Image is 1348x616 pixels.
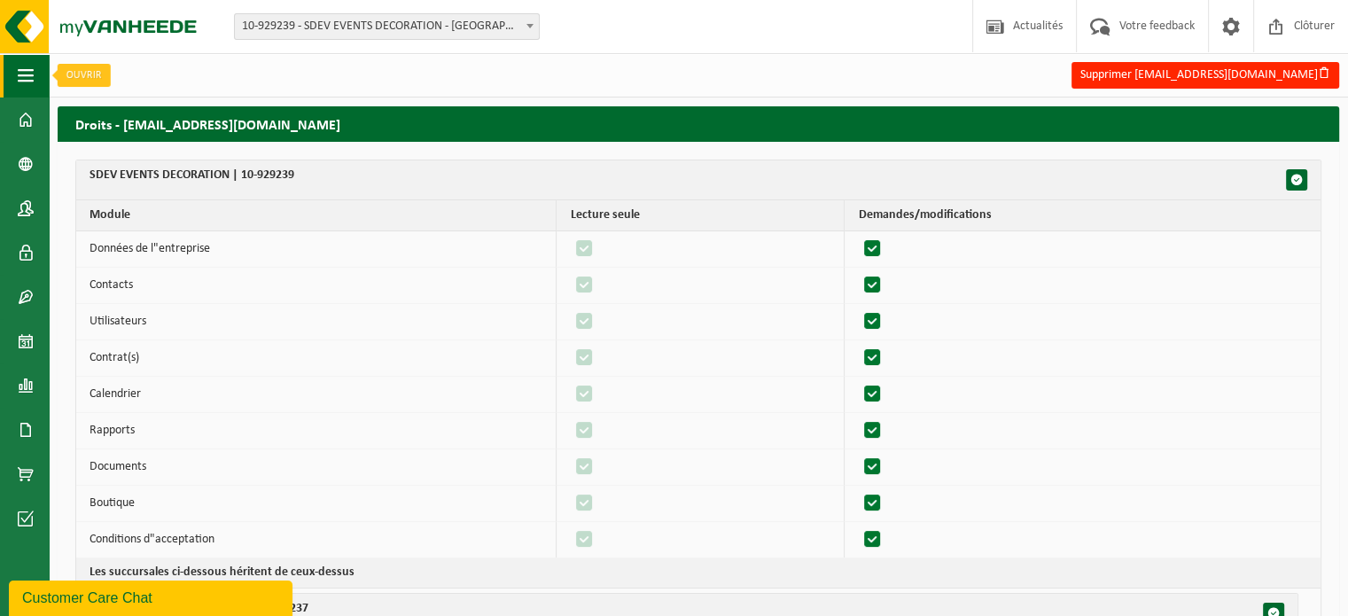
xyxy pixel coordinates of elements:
[234,13,540,40] span: 10-929239 - SDEV EVENTS DECORATION - JODOIGNE
[76,160,1321,200] th: SDEV EVENTS DECORATION | 10-929239
[58,106,1339,141] h2: Droits - [EMAIL_ADDRESS][DOMAIN_NAME]
[76,200,557,231] th: Module
[9,577,296,616] iframe: chat widget
[76,449,557,486] td: Documents
[76,558,1321,589] th: En cliquant sur la case à clocher ci-dessus, les éléments suivants seront également ajustés.
[557,200,845,231] th: Lecture seule
[845,200,1321,231] th: Demandes/modifications
[76,268,557,304] td: Contacts
[76,522,557,558] td: Conditions d"acceptation
[235,14,539,39] span: 10-929239 - SDEV EVENTS DECORATION - JODOIGNE
[76,486,557,522] td: Boutique
[76,377,557,413] td: Calendrier
[76,413,557,449] td: Rapports
[76,304,557,340] td: Utilisateurs
[76,340,557,377] td: Contrat(s)
[76,231,557,268] td: Données de l"entreprise
[1071,62,1339,89] button: Supprimer [EMAIL_ADDRESS][DOMAIN_NAME]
